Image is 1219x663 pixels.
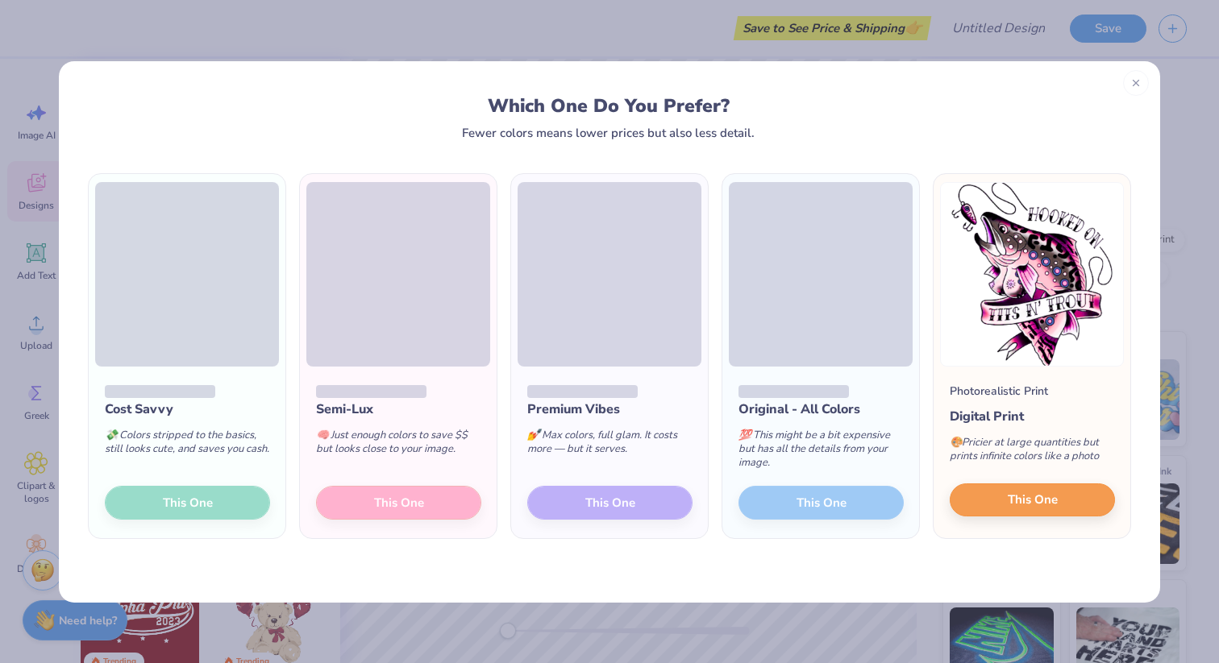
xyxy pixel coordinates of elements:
[950,435,963,450] span: 🎨
[316,428,329,442] span: 🧠
[950,383,1048,400] div: Photorealistic Print
[950,407,1115,426] div: Digital Print
[1008,491,1058,509] span: This One
[940,182,1124,367] img: Photorealistic preview
[527,428,540,442] span: 💅
[738,419,904,486] div: This might be a bit expensive but has all the details from your image.
[105,428,118,442] span: 💸
[316,400,481,419] div: Semi-Lux
[105,400,270,419] div: Cost Savvy
[462,126,755,139] div: Fewer colors means lower prices but also less detail.
[950,426,1115,479] div: Pricier at large quantities but prints infinite colors like a photo
[527,400,693,419] div: Premium Vibes
[738,428,751,442] span: 💯
[738,400,904,419] div: Original - All Colors
[950,483,1115,517] button: This One
[527,419,693,472] div: Max colors, full glam. It costs more — but it serves.
[103,95,1115,117] div: Which One Do You Prefer?
[316,419,481,472] div: Just enough colors to save $$ but looks close to your image.
[105,419,270,472] div: Colors stripped to the basics, still looks cute, and saves you cash.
